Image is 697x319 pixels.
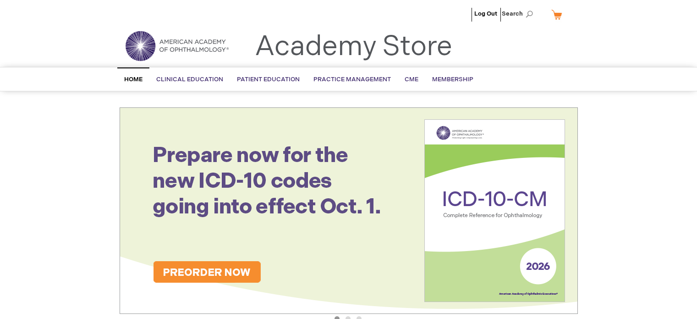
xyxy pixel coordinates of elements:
[313,76,391,83] span: Practice Management
[502,5,537,23] span: Search
[156,76,223,83] span: Clinical Education
[124,76,143,83] span: Home
[474,10,497,17] a: Log Out
[432,76,473,83] span: Membership
[405,76,418,83] span: CME
[255,30,452,63] a: Academy Store
[237,76,300,83] span: Patient Education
